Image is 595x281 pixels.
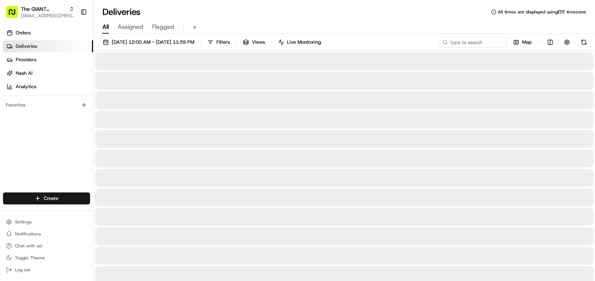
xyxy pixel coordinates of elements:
a: Nash AI [3,67,93,79]
a: Providers [3,54,93,66]
span: Orders [16,30,31,36]
span: Settings [15,219,32,225]
button: Chat with us! [3,241,90,251]
div: Favorites [3,99,90,111]
span: Chat with us! [15,243,42,249]
button: Log out [3,265,90,275]
span: Live Monitoring [287,39,321,46]
a: Analytics [3,81,93,93]
h1: Deliveries [102,6,141,18]
a: Orders [3,27,93,39]
button: The GIANT Company[EMAIL_ADDRESS][PERSON_NAME][DOMAIN_NAME] [3,3,77,21]
span: Create [44,195,58,202]
input: Type to search [440,37,507,47]
span: Notifications [15,231,41,237]
button: Views [240,37,268,47]
button: Refresh [579,37,589,47]
button: Notifications [3,229,90,239]
span: [DATE] 12:00 AM - [DATE] 11:59 PM [112,39,194,46]
span: All times are displayed using EDT timezone [498,9,586,15]
button: Settings [3,217,90,227]
button: The GIANT Company [21,5,66,13]
button: [DATE] 12:00 AM - [DATE] 11:59 PM [99,37,198,47]
span: Views [252,39,265,46]
span: Assigned [118,22,143,31]
button: Toggle Theme [3,253,90,263]
span: Deliveries [16,43,37,50]
button: Create [3,192,90,204]
span: Log out [15,267,30,273]
a: Deliveries [3,40,93,52]
span: Nash AI [16,70,33,77]
button: Filters [204,37,233,47]
span: Map [522,39,532,46]
span: Flagged [152,22,174,31]
button: Live Monitoring [275,37,324,47]
span: All [102,22,109,31]
button: [EMAIL_ADDRESS][PERSON_NAME][DOMAIN_NAME] [21,13,74,19]
span: Providers [16,56,36,63]
button: Map [510,37,535,47]
span: Toggle Theme [15,255,45,261]
span: Filters [216,39,230,46]
span: Analytics [16,83,36,90]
